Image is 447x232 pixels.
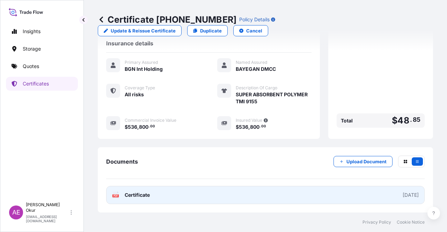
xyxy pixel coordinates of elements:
span: 00 [261,125,266,128]
span: . [149,125,150,128]
span: 800 [139,125,148,129]
p: [PERSON_NAME] Okur [26,202,69,213]
span: $ [392,116,397,125]
span: Total [341,117,353,124]
a: PDFCertificate[DATE] [106,186,425,204]
a: Duplicate [187,25,228,36]
span: 00 [150,125,155,128]
p: Certificate [PHONE_NUMBER] [98,14,236,25]
span: BAYEGAN DMCC [236,66,276,73]
div: [DATE] [403,192,419,199]
span: , [137,125,139,129]
p: Upload Document [346,158,387,165]
span: . [260,125,261,128]
p: Policy Details [239,16,270,23]
span: 800 [250,125,259,129]
a: Certificates [6,77,78,91]
button: Upload Document [334,156,393,167]
a: Cookie Notice [397,219,425,225]
p: Cancel [246,27,262,34]
p: Insights [23,28,41,35]
a: Privacy Policy [362,219,391,225]
span: Documents [106,158,138,165]
span: Primary Assured [125,60,158,65]
button: Cancel [233,25,268,36]
span: . [410,118,412,122]
span: 536 [128,125,137,129]
span: , [248,125,250,129]
a: Insights [6,24,78,38]
span: BGN Int Holding [125,66,163,73]
span: SUPER ABSORBENT POLYMER TMI 9155 [236,91,312,105]
p: Certificates [23,80,49,87]
span: $ [125,125,128,129]
span: 48 [397,116,409,125]
span: $ [236,125,239,129]
p: Storage [23,45,41,52]
p: [EMAIL_ADDRESS][DOMAIN_NAME] [26,215,69,223]
span: Description Of Cargo [236,85,277,91]
span: Insured Value [236,118,262,123]
span: Commercial Invoice Value [125,118,176,123]
p: Update & Reissue Certificate [111,27,176,34]
a: Update & Reissue Certificate [98,25,182,36]
a: Quotes [6,59,78,73]
text: PDF [113,195,118,197]
span: Coverage Type [125,85,155,91]
p: Duplicate [200,27,222,34]
a: Storage [6,42,78,56]
span: AE [12,209,20,216]
span: All risks [125,91,144,98]
span: 536 [239,125,248,129]
span: Named Assured [236,60,267,65]
p: Quotes [23,63,39,70]
span: Certificate [125,192,150,199]
span: 85 [413,118,420,122]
